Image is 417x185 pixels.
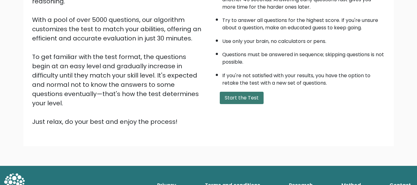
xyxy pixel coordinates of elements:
[222,69,385,87] li: If you're not satisfied with your results, you have the option to retake the test with a new set ...
[220,92,264,104] button: Start the Test
[222,35,385,45] li: Use only your brain, no calculators or pens.
[222,14,385,32] li: Try to answer all questions for the highest score. If you're unsure about a question, make an edu...
[222,48,385,66] li: Questions must be answered in sequence; skipping questions is not possible.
